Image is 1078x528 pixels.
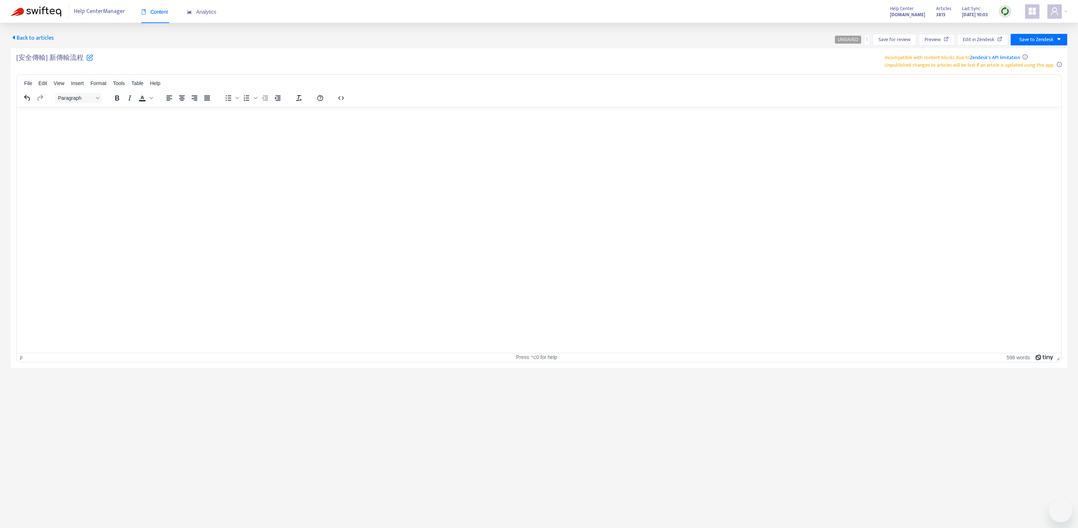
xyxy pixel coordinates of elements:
button: Save to Zendeskcaret-down [1011,34,1067,45]
button: Align right [188,93,201,103]
a: Zendesk's API limitation [970,53,1020,62]
button: Decrease indent [259,93,271,103]
button: Undo [21,93,33,103]
button: Edit in Zendesk [957,34,1008,45]
span: area-chart [187,9,192,14]
strong: [DOMAIN_NAME] [890,11,925,19]
span: Edit [39,80,47,86]
span: Insert [71,80,84,86]
div: p [20,354,23,360]
span: caret-left [11,35,17,40]
button: Clear formatting [293,93,305,103]
span: info-circle [1023,54,1028,59]
button: Bold [111,93,123,103]
h5: [安全傳輸] 新傳輸流程 [16,54,93,66]
span: appstore [1028,7,1037,15]
span: Articles [936,5,951,13]
strong: 3815 [936,11,945,19]
span: Help Center [890,5,914,13]
button: Justify [201,93,213,103]
span: Unpublished changes to articles will be lost if an article is updated using this app. [885,61,1054,69]
a: [DOMAIN_NAME] [890,10,925,19]
button: Block Paragraph [55,93,102,103]
span: View [54,80,64,86]
button: Align center [176,93,188,103]
button: Increase indent [272,93,284,103]
span: more [864,37,869,42]
span: Save to Zendesk [1019,36,1054,44]
button: Save for review [873,34,916,45]
a: Powered by Tiny [1035,354,1054,360]
span: UNSAVED [838,37,858,42]
span: Tools [113,80,125,86]
button: Help [314,93,326,103]
button: Preview [919,34,954,45]
span: user [1050,7,1059,15]
button: more [864,34,870,45]
span: Paragraph [58,95,93,101]
button: Redo [34,93,46,103]
span: caret-down [1056,37,1061,42]
iframe: Button to launch messaging window [1049,499,1072,522]
span: File [24,80,32,86]
div: Press ⌥0 for help [364,354,709,360]
span: info-circle [1057,62,1062,67]
span: Edit in Zendesk [963,36,994,44]
span: Save for review [878,36,911,44]
div: Press the Up and Down arrow keys to resize the editor. [1054,353,1061,362]
span: Content [141,9,168,15]
span: Help [150,80,160,86]
span: Back to articles [11,33,54,43]
div: Text color Black [136,93,154,103]
button: 598 words [1007,354,1030,360]
iframe: Rich Text Area [17,107,1061,353]
div: Numbered list [241,93,259,103]
span: Last Sync [962,5,980,13]
img: sync.dc5367851b00ba804db3.png [1001,7,1010,16]
span: book [141,9,146,14]
span: Analytics [187,9,216,15]
span: Incompatible with content blocks due to [885,53,1020,62]
button: Italic [124,93,136,103]
span: Preview [925,36,941,44]
strong: [DATE] 10:03 [962,11,988,19]
span: Format [90,80,106,86]
img: Swifteq [11,6,61,17]
button: Align left [163,93,175,103]
span: Help Center Manager [74,5,125,18]
div: Bullet list [222,93,240,103]
span: Table [131,80,143,86]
